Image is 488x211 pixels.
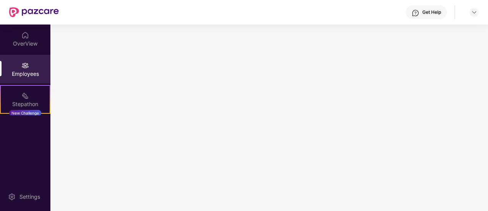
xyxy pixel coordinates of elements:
[412,9,419,17] img: svg+xml;base64,PHN2ZyBpZD0iSGVscC0zMngzMiIgeG1sbnM9Imh0dHA6Ly93d3cudzMub3JnLzIwMDAvc3ZnIiB3aWR0aD...
[422,9,441,15] div: Get Help
[8,193,16,201] img: svg+xml;base64,PHN2ZyBpZD0iU2V0dGluZy0yMHgyMCIgeG1sbnM9Imh0dHA6Ly93d3cudzMub3JnLzIwMDAvc3ZnIiB3aW...
[21,92,29,100] img: svg+xml;base64,PHN2ZyB4bWxucz0iaHR0cDovL3d3dy53My5vcmcvMjAwMC9zdmciIHdpZHRoPSIyMSIgaGVpZ2h0PSIyMC...
[471,9,477,15] img: svg+xml;base64,PHN2ZyBpZD0iRHJvcGRvd24tMzJ4MzIiIHhtbG5zPSJodHRwOi8vd3d3LnczLm9yZy8yMDAwL3N2ZyIgd2...
[9,7,59,17] img: New Pazcare Logo
[21,62,29,69] img: svg+xml;base64,PHN2ZyBpZD0iRW1wbG95ZWVzIiB4bWxucz0iaHR0cDovL3d3dy53My5vcmcvMjAwMC9zdmciIHdpZHRoPS...
[1,100,50,108] div: Stepathon
[9,110,41,116] div: New Challenge
[21,31,29,39] img: svg+xml;base64,PHN2ZyBpZD0iSG9tZSIgeG1sbnM9Imh0dHA6Ly93d3cudzMub3JnLzIwMDAvc3ZnIiB3aWR0aD0iMjAiIG...
[17,193,42,201] div: Settings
